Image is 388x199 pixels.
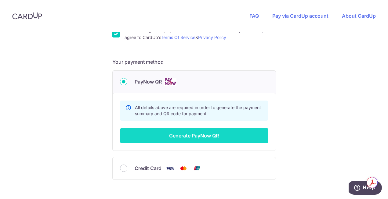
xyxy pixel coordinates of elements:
[349,181,382,196] iframe: Opens a widget where you can find more information
[120,128,268,143] button: Generate PayNow QR
[135,78,162,85] span: PayNow QR
[12,12,42,20] img: CardUp
[272,13,328,19] a: Pay via CardUp account
[177,165,190,172] img: Mastercard
[164,78,176,86] img: Cards logo
[125,27,276,41] label: I acknowledge that payments cannot be refunded directly via CardUp and agree to CardUp’s &
[112,58,276,66] h5: Your payment method
[135,165,161,172] span: Credit Card
[120,165,268,172] div: Credit Card Visa Mastercard Union Pay
[191,165,203,172] img: Union Pay
[198,35,226,40] a: Privacy Policy
[120,78,268,86] div: PayNow QR Cards logo
[249,13,259,19] a: FAQ
[342,13,376,19] a: About CardUp
[161,35,195,40] a: Terms Of Service
[135,105,261,116] span: All details above are required in order to generate the payment summary and QR code for payment.
[164,165,176,172] img: Visa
